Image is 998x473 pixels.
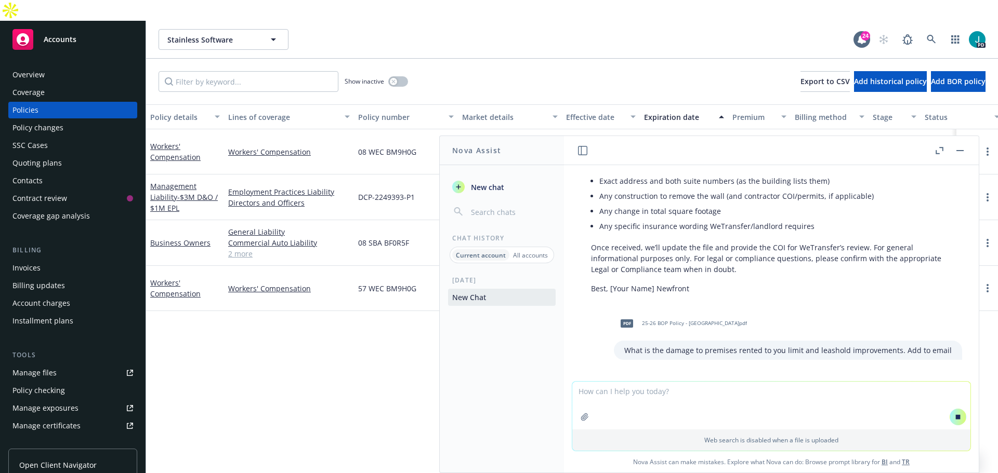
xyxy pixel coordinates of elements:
span: 08 SBA BF0R5F [358,237,409,248]
a: 2 more [228,248,350,259]
a: Coverage gap analysis [8,208,137,224]
a: Contract review [8,190,137,207]
button: Policy number [354,104,458,129]
a: Contacts [8,172,137,189]
a: Workers' Compensation [228,283,350,294]
button: Premium [728,104,791,129]
div: Installment plans [12,313,73,329]
div: Billing method [795,112,853,123]
div: pdf25-26 BOP Policy - [GEOGRAPHIC_DATA]pdf [614,310,749,336]
div: Market details [462,112,546,123]
div: Policy checking [12,382,65,399]
div: Manage certificates [12,417,81,434]
div: Lines of coverage [228,112,338,123]
a: Account charges [8,295,137,312]
a: Policy checking [8,382,137,399]
div: 24 [861,31,870,40]
div: Quoting plans [12,155,62,171]
button: New chat [448,178,556,196]
p: Web search is disabled when a file is uploaded [579,436,964,444]
a: Policies [8,102,137,118]
div: Manage BORs [12,435,61,452]
button: Stage [869,104,921,129]
a: Manage BORs [8,435,137,452]
span: Add historical policy [854,76,927,86]
div: Effective date [566,112,624,123]
a: SSC Cases [8,137,137,154]
li: Any construction to remove the wall (and contractor COI/permits, if applicable) [599,188,952,204]
span: Nova Assist can make mistakes. Explore what Nova can do: Browse prompt library for and [568,451,975,472]
a: Accounts [8,25,137,54]
a: Workers' Compensation [150,278,201,299]
a: Policy changes [8,119,137,136]
div: Invoices [12,260,41,276]
a: more [981,145,994,158]
p: Once received, we’ll update the file and provide the COI for WeTransfer’s review. For general inf... [591,242,952,275]
span: New chat [469,182,504,193]
span: 57 WEC BM9H0G [358,283,416,294]
span: - $3M D&O / $1M EPL [150,192,218,213]
a: Manage certificates [8,417,137,434]
a: Business Owners [150,238,211,248]
a: BI [882,457,888,466]
button: Lines of coverage [224,104,354,129]
span: Show inactive [345,77,384,86]
a: Manage files [8,364,137,381]
div: Contacts [12,172,43,189]
span: Accounts [44,35,76,44]
div: Chat History [440,234,564,242]
div: Policy details [150,112,208,123]
a: Billing updates [8,277,137,294]
img: photo [969,31,986,48]
div: Overview [12,66,45,83]
a: General Liability [228,226,350,237]
a: Coverage [8,84,137,101]
div: SSC Cases [12,137,48,154]
span: 08 WEC BM9H0G [358,146,416,157]
span: Open Client Navigator [19,460,97,470]
li: Any specific insurance wording WeTransfer/landlord requires [599,219,952,234]
div: Premium [732,112,775,123]
p: Best, [Your Name] Newfront [591,283,952,294]
a: Overview [8,66,137,83]
a: Installment plans [8,313,137,329]
a: more [981,282,994,294]
a: Search [921,29,942,50]
div: Policy number [358,112,442,123]
button: Expiration date [640,104,728,129]
span: Manage exposures [8,400,137,416]
span: Stainless Software [167,34,257,45]
a: more [981,191,994,204]
div: Policies [12,102,38,118]
input: Search chats [469,205,551,219]
span: DCP-2249393-P1 [358,192,415,202]
button: Add historical policy [854,71,927,92]
button: Policy details [146,104,224,129]
span: 25-26 BOP Policy - [GEOGRAPHIC_DATA]pdf [642,320,747,327]
div: Tools [8,350,137,360]
span: Add BOR policy [931,76,986,86]
div: Stage [873,112,905,123]
li: Any change in total square footage [599,204,952,219]
div: Billing [8,245,137,255]
input: Filter by keyword... [159,71,338,92]
li: Exact address and both suite numbers (as the building lists them) [599,173,952,188]
span: pdf [621,319,633,327]
div: Coverage [12,84,45,101]
a: Employment Practices Liability [228,186,350,197]
a: Switch app [945,29,966,50]
p: Current account [456,251,506,260]
a: Workers' Compensation [228,146,350,157]
button: Market details [458,104,562,129]
a: Workers' Compensation [150,141,201,162]
a: Commercial Auto Liability [228,237,350,248]
button: Add BOR policy [931,71,986,92]
h1: Nova Assist [452,145,501,156]
div: [DATE] [440,276,564,285]
span: Export to CSV [800,76,850,86]
button: Effective date [562,104,640,129]
a: Report a Bug [897,29,918,50]
a: Directors and Officers [228,197,350,208]
a: more [981,237,994,249]
p: What is the damage to premises rented to you limit and leashold improvements. Add to email [624,345,952,356]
